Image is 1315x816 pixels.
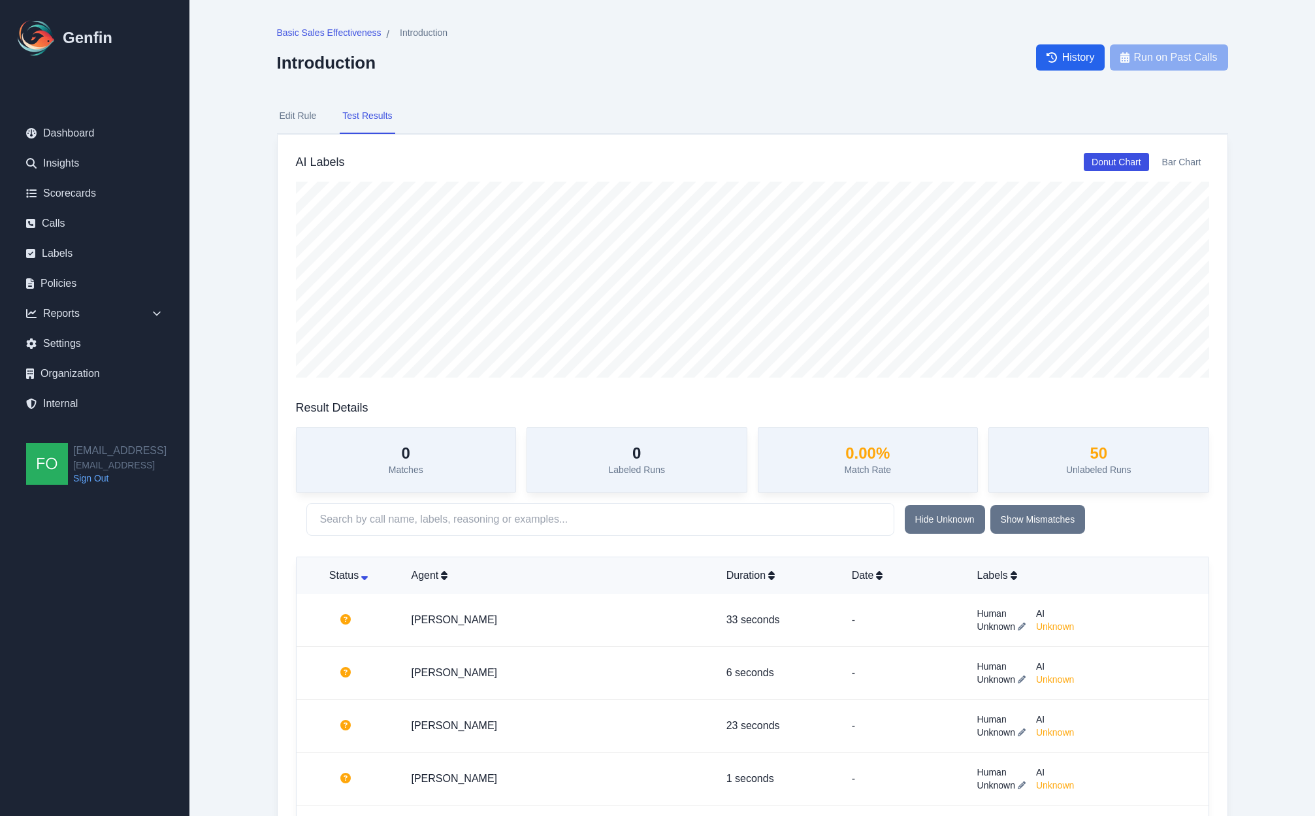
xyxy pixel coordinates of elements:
div: Agent [411,568,705,583]
a: Internal [16,391,174,417]
h3: 0.00 % [844,444,891,463]
h3: AI Labels [296,153,345,171]
span: AI [1036,607,1074,620]
span: Basic Sales Effectiveness [277,26,382,39]
span: Human [977,607,1026,620]
h2: [EMAIL_ADDRESS] [73,443,167,459]
span: AI [1036,660,1074,673]
button: Edit Rule [277,99,319,134]
span: Unknown [977,726,1015,739]
button: Run on Past Calls [1110,44,1227,71]
img: Logo [16,17,57,59]
h3: 0 [389,444,423,463]
span: Unknown [1036,726,1074,739]
p: 6 seconds [726,665,831,681]
a: Policies [16,270,174,297]
h2: Introduction [277,53,448,73]
input: Search by call name, labels, reasoning or examples... [306,503,894,536]
h1: Genfin [63,27,112,48]
span: [EMAIL_ADDRESS] [73,459,167,472]
a: Dashboard [16,120,174,146]
h3: Result Details [296,399,368,417]
a: Calls [16,210,174,237]
span: AI [1036,766,1074,779]
a: Insights [16,150,174,176]
button: Hide Unknown [905,505,985,534]
button: Donut Chart [1084,153,1148,171]
p: 23 seconds [726,718,831,734]
span: Introduction [400,26,447,39]
p: 33 seconds [726,612,831,628]
p: - [852,612,956,628]
a: [PERSON_NAME] [411,720,497,731]
p: Unlabeled Runs [1066,463,1131,476]
div: Status [307,568,391,583]
a: Basic Sales Effectiveness [277,26,382,42]
span: Human [977,660,1026,673]
a: Sign Out [73,472,167,485]
span: Unknown [1036,673,1074,686]
span: Human [977,766,1026,779]
button: Bar Chart [1154,153,1209,171]
h3: 0 [609,444,665,463]
a: Settings [16,331,174,357]
div: Labels [977,568,1165,583]
a: Organization [16,361,174,387]
a: [PERSON_NAME] [411,614,497,625]
span: Unknown [977,779,1015,792]
p: Matches [389,463,423,476]
span: / [387,27,389,42]
a: [PERSON_NAME] [411,773,497,784]
img: founders@genfin.ai [26,443,68,485]
div: Reports [16,301,174,327]
p: - [852,665,956,681]
div: Duration [726,568,831,583]
div: Date [852,568,956,583]
button: Test Results [340,99,395,134]
button: Show Mismatches [990,505,1086,534]
span: Unknown [977,673,1015,686]
h3: 50 [1066,444,1131,463]
span: AI [1036,713,1074,726]
span: Unknown [1036,779,1074,792]
span: Run on Past Calls [1133,50,1217,65]
p: Labeled Runs [609,463,665,476]
span: Unknown [977,620,1015,633]
a: History [1036,44,1105,71]
p: 1 seconds [726,771,831,787]
a: Scorecards [16,180,174,206]
span: Human [977,713,1026,726]
a: [PERSON_NAME] [411,667,497,678]
span: History [1062,50,1095,65]
a: Labels [16,240,174,267]
p: - [852,718,956,734]
p: Match Rate [844,463,891,476]
span: Unknown [1036,620,1074,633]
p: - [852,771,956,787]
